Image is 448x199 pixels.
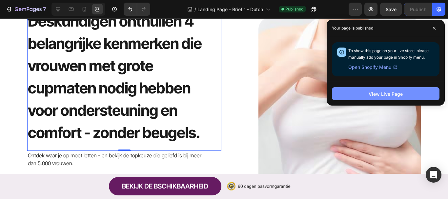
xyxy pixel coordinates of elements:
img: gempages_551937686970041558-079ce481-f3ff-4b0f-a1de-7b401dadeb25.png [227,163,291,172]
div: View Live Page [369,90,403,97]
span: Open Shopify Menu [348,63,391,71]
p: BEKIJK DE BSCHIKBAARHEID [122,162,208,174]
span: Landing Page - Brief 1 - Dutch [197,6,263,13]
div: Publish [410,6,426,13]
span: / [194,6,196,13]
p: Ontdek waar je op moet letten - en bekijk de topkeuze die geliefd is bij meer dan 5.000 vrouwen. [28,133,204,149]
span: Save [386,7,397,12]
p: 7 [43,5,46,13]
a: BEKIJK DE BSCHIKBAARHEID [109,159,221,177]
button: Save [380,3,402,16]
div: Open Intercom Messenger [426,167,441,183]
span: Published [285,6,303,12]
button: Publish [404,3,432,16]
span: To show this page on your live store, please manually add your page in Shopify menu. [348,48,429,60]
button: 7 [3,3,49,16]
div: Undo/Redo [124,3,150,16]
button: View Live Page [332,87,439,100]
p: Your page is published [332,25,373,31]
